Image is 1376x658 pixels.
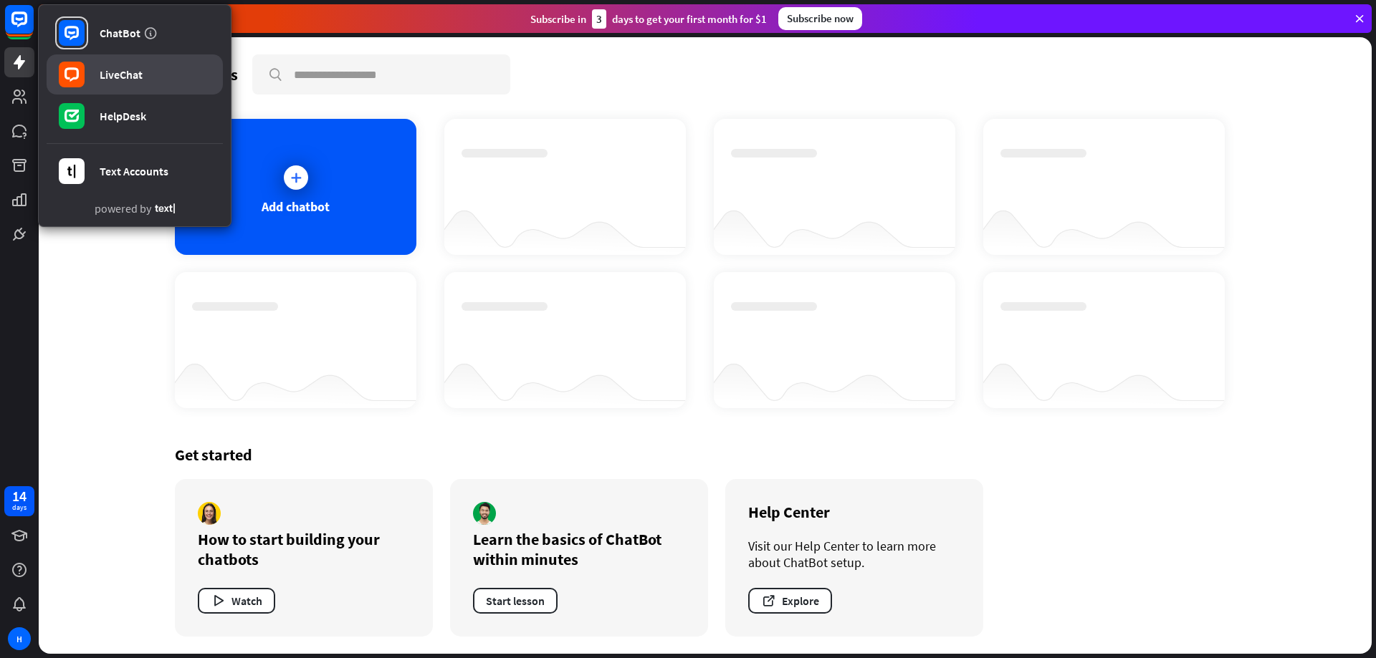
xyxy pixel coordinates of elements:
button: Explore [748,588,832,614]
div: days [12,503,27,513]
div: How to start building your chatbots [198,529,410,569]
div: Subscribe now [778,7,862,30]
img: author [198,502,221,525]
div: Get started [175,445,1236,465]
a: 14 days [4,486,34,516]
div: H [8,627,31,650]
div: 14 [12,490,27,503]
button: Start lesson [473,588,558,614]
button: Watch [198,588,275,614]
div: Help Center [748,502,960,522]
button: Open LiveChat chat widget [11,6,54,49]
div: Subscribe in days to get your first month for $1 [530,9,767,29]
div: Visit our Help Center to learn more about ChatBot setup. [748,538,960,571]
div: Learn the basics of ChatBot within minutes [473,529,685,569]
div: 3 [592,9,606,29]
div: Add chatbot [262,198,330,215]
img: author [473,502,496,525]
